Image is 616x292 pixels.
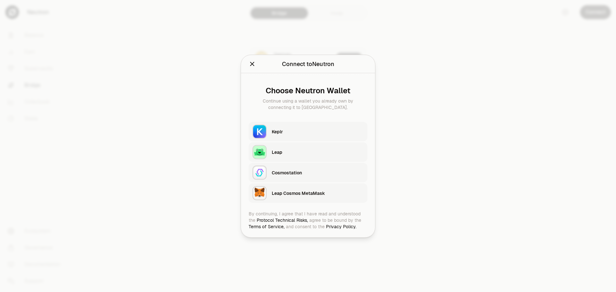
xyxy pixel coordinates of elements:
a: Protocol Technical Risks, [257,217,308,223]
img: Keplr [252,124,267,138]
button: KeplrKeplr [249,122,367,141]
div: Connect to Neutron [282,59,334,68]
div: By continuing, I agree that I have read and understood the agree to be bound by the and consent t... [249,210,367,229]
img: Leap [252,145,267,159]
div: Cosmostation [272,169,364,176]
div: Continue using a wallet you already own by connecting it to [GEOGRAPHIC_DATA]. [254,97,362,110]
img: Cosmostation [252,165,267,179]
div: Leap [272,149,364,155]
button: CosmostationCosmostation [249,163,367,182]
div: Choose Neutron Wallet [254,86,362,95]
button: LeapLeap [249,142,367,162]
div: Keplr [272,128,364,135]
a: Privacy Policy. [326,223,356,229]
button: Close [249,59,256,68]
a: Terms of Service, [249,223,285,229]
img: Leap Cosmos MetaMask [252,186,267,200]
button: Leap Cosmos MetaMaskLeap Cosmos MetaMask [249,183,367,203]
div: Leap Cosmos MetaMask [272,190,364,196]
